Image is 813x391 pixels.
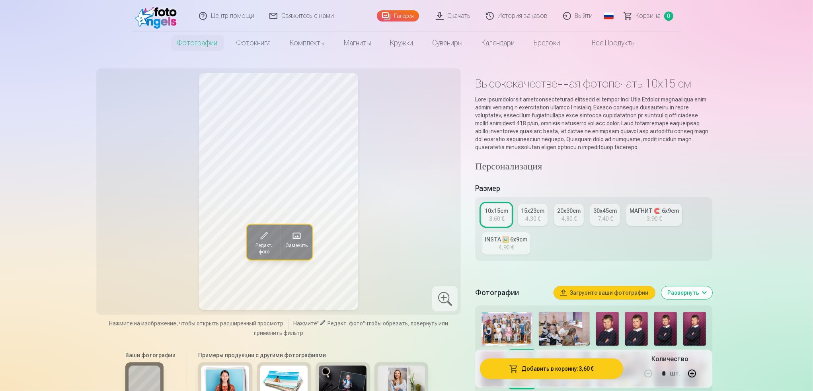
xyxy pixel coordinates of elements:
div: 7,40 € [598,215,613,223]
a: Фотографии [168,32,227,54]
a: Фотокнига [227,32,281,54]
button: Заменить [281,225,312,260]
a: Календари [472,32,524,54]
a: Галерея [377,10,419,21]
h6: Примеры продукции с другими фотографиями [195,351,431,359]
span: Нажмите [293,320,317,327]
a: 20x30cm4,80 € [554,204,584,226]
a: INSTA 🖼️ 6x9cm4,90 € [482,232,530,255]
h5: Количество [651,354,688,364]
div: 3,90 € [647,215,662,223]
div: 4,30 € [525,215,540,223]
a: Сувениры [423,32,472,54]
span: 0 [664,12,673,21]
div: 20x30cm [557,207,581,215]
div: 4,90 € [499,243,514,251]
a: Брелоки [524,32,570,54]
div: INSTA 🖼️ 6x9cm [485,235,527,243]
button: Загрузите ваши фотографии [554,286,655,299]
a: 10x15cm3,60 € [482,204,511,226]
div: шт. [671,364,681,383]
h4: Персонализация [475,161,712,173]
a: Кружки [381,32,423,54]
a: Все продукты [570,32,645,54]
h1: Высококачественная фотопечать 10x15 см [475,76,712,91]
span: Корзина [636,11,661,21]
img: /fa1 [135,3,181,29]
button: Добавить в корзину:3,60 € [480,358,623,379]
h5: Размер [475,183,712,194]
span: Редакт. фото [252,242,276,255]
h5: Фотографии [475,287,547,298]
span: Нажмите на изображение, чтобы открыть расширенный просмотр [109,319,283,327]
button: Редакт. фото [247,225,281,260]
p: Lore ipsumdolorsit ametconsecteturad elitsedd ei tempor Inci Utla Etdolor magnaaliqua enim admini... [475,95,712,151]
div: 30x45cm [593,207,617,215]
span: Редакт. фото [328,320,363,327]
div: МАГНИТ 🧲 6x9cm [630,207,679,215]
h6: Ваши фотографии [125,351,175,359]
a: Комплекты [281,32,335,54]
span: " [317,320,320,327]
a: 30x45cm7,40 € [590,204,620,226]
a: 15x23cm4,30 € [518,204,548,226]
div: 4,80 € [561,215,577,223]
a: МАГНИТ 🧲 6x9cm3,90 € [626,204,682,226]
span: Заменить [285,242,307,249]
div: 10x15cm [485,207,508,215]
button: Развернуть [661,286,712,299]
div: 3,60 € [489,215,504,223]
span: " [363,320,365,327]
div: 15x23cm [521,207,544,215]
a: Магниты [335,32,381,54]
